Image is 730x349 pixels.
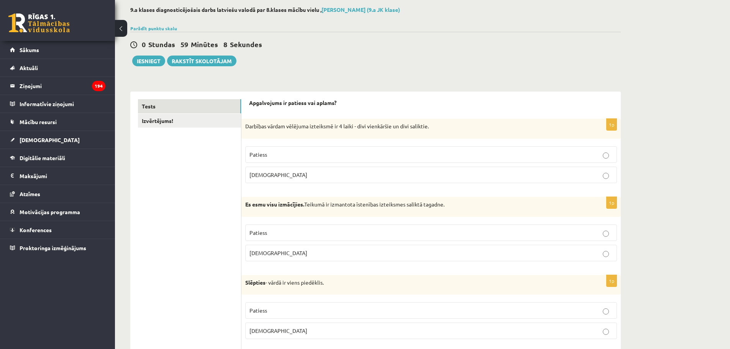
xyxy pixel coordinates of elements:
a: Mācību resursi [10,113,105,131]
p: 1p [606,275,617,287]
span: Sākums [20,46,39,53]
a: Tests [138,99,241,113]
span: Proktoringa izmēģinājums [20,244,86,251]
strong: Es esmu visu izmācījies. [245,201,304,208]
a: Maksājumi [10,167,105,185]
span: Patiess [249,229,267,236]
span: 0 [142,40,146,49]
input: Patiess [603,231,609,237]
a: Rīgas 1. Tālmācības vidusskola [8,13,70,33]
span: Stundas [148,40,175,49]
p: 1p [606,118,617,131]
h2: 9.a klases diagnosticējošais darbs latviešu valodā par 8.klases mācību vielu , [130,7,621,13]
legend: Ziņojumi [20,77,105,95]
a: Aktuāli [10,59,105,77]
span: [DEMOGRAPHIC_DATA] [249,327,307,334]
a: Parādīt punktu skalu [130,25,177,31]
a: Motivācijas programma [10,203,105,221]
p: Darbības vārdam vēlējuma izteiksmē ir 4 laiki - divi vienkāršie un divi saliktie. [245,123,579,130]
a: [PERSON_NAME] (9.a JK klase) [322,6,400,13]
span: Konferences [20,226,52,233]
span: 59 [180,40,188,49]
span: Mācību resursi [20,118,57,125]
span: [DEMOGRAPHIC_DATA] [249,171,307,178]
span: 8 [223,40,227,49]
strong: Slēpties [245,279,266,286]
span: Sekundes [230,40,262,49]
a: Sākums [10,41,105,59]
a: Rakstīt skolotājam [167,56,236,66]
p: Teikumā ir izmantota īstenības izteiksmes saliktā tagadne. [245,201,579,208]
i: 194 [92,81,105,91]
span: Aktuāli [20,64,38,71]
span: Patiess [249,307,267,314]
span: Minūtes [191,40,218,49]
span: Patiess [249,151,267,158]
span: [DEMOGRAPHIC_DATA] [20,136,80,143]
a: Ziņojumi194 [10,77,105,95]
span: Atzīmes [20,190,40,197]
a: Digitālie materiāli [10,149,105,167]
input: [DEMOGRAPHIC_DATA] [603,329,609,335]
legend: Informatīvie ziņojumi [20,95,105,113]
span: [DEMOGRAPHIC_DATA] [249,249,307,256]
input: [DEMOGRAPHIC_DATA] [603,173,609,179]
strong: Apgalvojums ir patiess vai aplams? [249,99,336,106]
input: Patiess [603,152,609,159]
span: Motivācijas programma [20,208,80,215]
input: Patiess [603,308,609,315]
a: [DEMOGRAPHIC_DATA] [10,131,105,149]
p: 1p [606,197,617,209]
input: [DEMOGRAPHIC_DATA] [603,251,609,257]
button: Iesniegt [132,56,165,66]
a: Atzīmes [10,185,105,203]
a: Informatīvie ziņojumi [10,95,105,113]
a: Proktoringa izmēģinājums [10,239,105,257]
p: - vārdā ir viens piedēklis. [245,279,579,287]
legend: Maksājumi [20,167,105,185]
span: Digitālie materiāli [20,154,65,161]
a: Izvērtējums! [138,114,241,128]
a: Konferences [10,221,105,239]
